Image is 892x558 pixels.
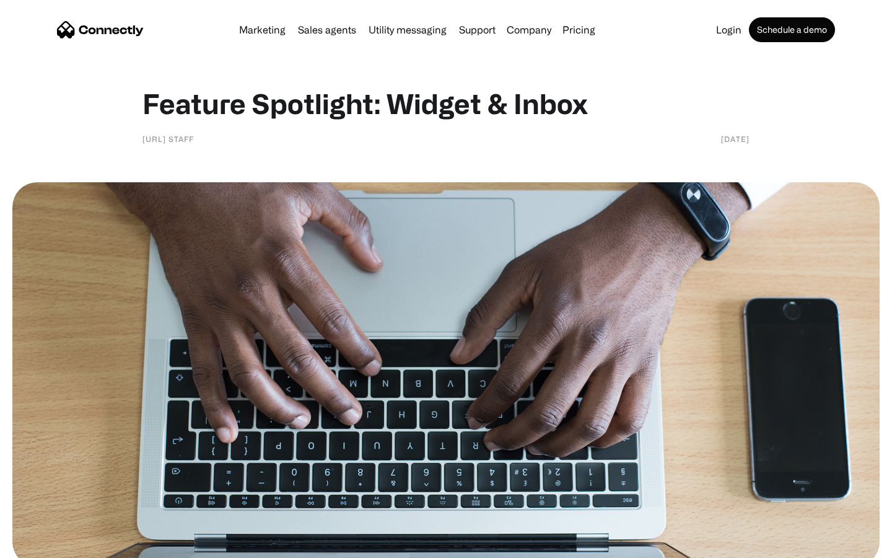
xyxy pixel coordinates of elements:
div: [DATE] [721,133,750,145]
a: Pricing [557,25,600,35]
ul: Language list [25,536,74,554]
div: Company [507,21,551,38]
aside: Language selected: English [12,536,74,554]
a: Marketing [234,25,291,35]
a: Support [454,25,501,35]
a: Utility messaging [364,25,452,35]
a: Schedule a demo [749,17,835,42]
a: Login [711,25,746,35]
a: Sales agents [293,25,361,35]
h1: Feature Spotlight: Widget & Inbox [142,87,750,120]
div: [URL] staff [142,133,194,145]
